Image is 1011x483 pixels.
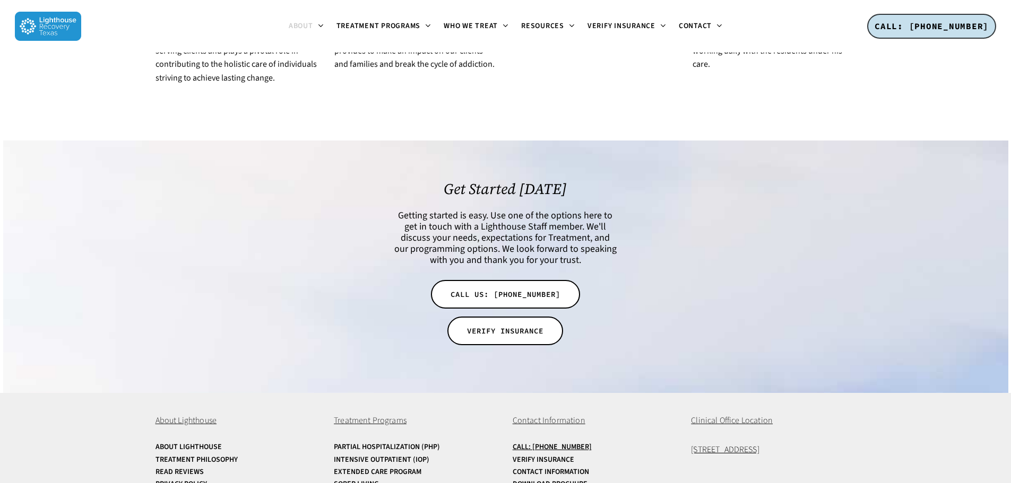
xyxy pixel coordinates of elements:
[447,317,563,345] a: VERIFY INSURANCE
[15,12,81,41] img: Lighthouse Recovery Texas
[334,456,498,464] a: Intensive Outpatient (IOP)
[155,456,320,464] a: Treatment Philosophy
[691,415,773,426] span: Clinical Office Location
[513,468,677,476] a: Contact Information
[330,22,438,31] a: Treatment Programs
[513,443,677,451] a: Call: [PHONE_NUMBER]
[155,443,320,451] a: About Lighthouse
[467,326,543,336] span: VERIFY INSURANCE
[587,21,655,31] span: Verify Insurance
[875,21,989,31] span: CALL: [PHONE_NUMBER]
[394,210,618,266] h6: Getting started is easy. Use one of the options here to get in touch with a Lighthouse Staff memb...
[444,21,498,31] span: Who We Treat
[515,22,581,31] a: Resources
[451,289,560,300] span: CALL US: [PHONE_NUMBER]
[672,22,729,31] a: Contact
[155,415,217,426] span: About Lighthouse
[867,14,996,39] a: CALL: [PHONE_NUMBER]
[691,444,759,455] a: [STREET_ADDRESS]
[581,22,672,31] a: Verify Insurance
[513,456,677,464] a: Verify Insurance
[336,21,421,31] span: Treatment Programs
[679,21,712,31] span: Contact
[394,180,618,197] h2: Get Started [DATE]
[334,415,407,426] span: Treatment Programs
[431,280,580,309] a: CALL US: [PHONE_NUMBER]
[513,415,585,426] span: Contact Information
[334,443,498,451] a: Partial Hospitalization (PHP)
[513,442,592,452] u: Call: [PHONE_NUMBER]
[282,22,330,31] a: About
[155,468,320,476] a: Read Reviews
[437,22,515,31] a: Who We Treat
[289,21,313,31] span: About
[521,21,564,31] span: Resources
[334,468,498,476] a: Extended Care Program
